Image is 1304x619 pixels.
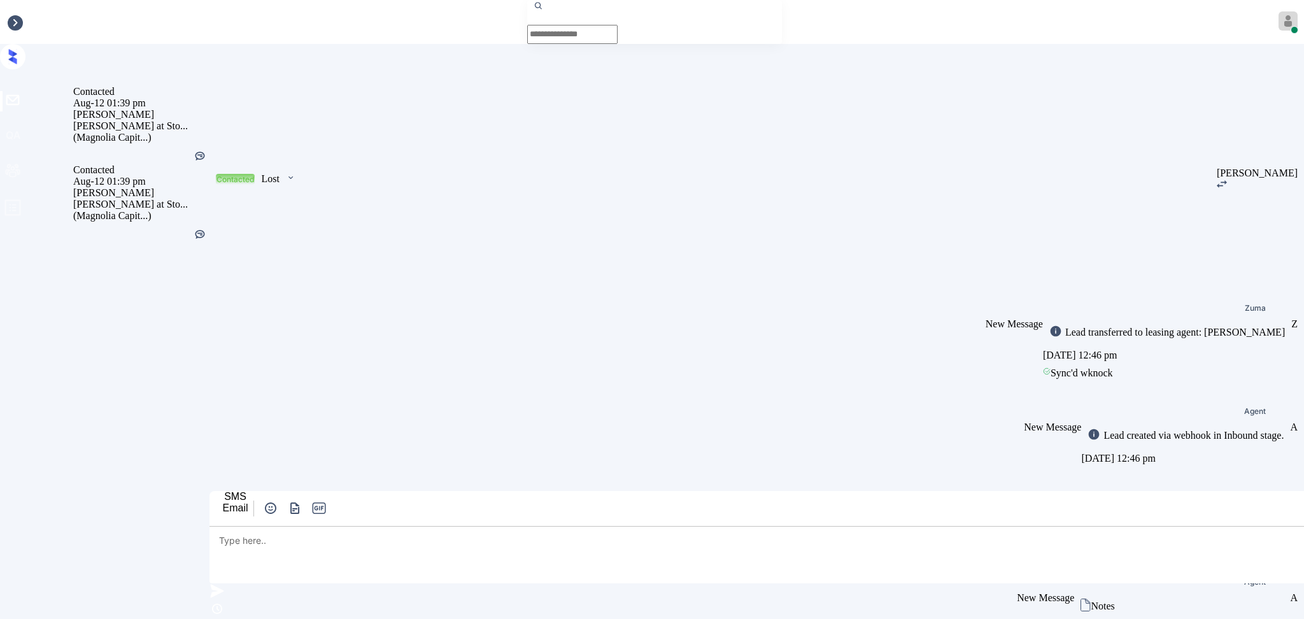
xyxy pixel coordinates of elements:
[194,150,206,162] img: Kelsey was silent
[209,601,225,616] img: icon-zuma
[73,164,209,176] div: Contacted
[73,187,209,199] div: [PERSON_NAME]
[1291,318,1298,330] div: Z
[1244,408,1266,415] span: Agent
[1081,450,1290,467] div: [DATE] 12:46 pm
[287,501,303,516] img: icon-zuma
[1043,346,1291,364] div: [DATE] 12:46 pm
[222,502,248,514] div: Email
[1279,11,1298,31] img: avatar
[261,173,279,185] div: Lost
[1024,422,1081,432] span: New Message
[73,120,209,143] div: [PERSON_NAME] at Sto... (Magnolia Capit...)
[73,97,209,109] div: Aug-12 01:39 pm
[1043,364,1291,382] div: Sync'd w knock
[6,17,30,28] div: Inbox
[1217,167,1298,179] div: [PERSON_NAME]
[194,228,206,241] img: Kelsey was silent
[73,199,209,222] div: [PERSON_NAME] at Sto... (Magnolia Capit...)
[1100,430,1284,441] div: Lead created via webhook in Inbound stage.
[73,86,209,97] div: Contacted
[194,150,206,164] div: Kelsey was silent
[209,583,225,599] img: icon-zuma
[1088,428,1100,441] img: icon-zuma
[263,501,278,516] img: icon-zuma
[1245,304,1266,312] div: Zuma
[73,109,209,120] div: [PERSON_NAME]
[4,199,22,221] span: profile
[194,228,206,243] div: Kelsey was silent
[986,318,1043,329] span: New Message
[1062,327,1285,338] div: Lead transferred to leasing agent: [PERSON_NAME]
[222,491,248,502] div: SMS
[73,176,209,187] div: Aug-12 01:39 pm
[1290,422,1298,433] div: A
[1049,325,1062,338] img: icon-zuma
[286,172,295,183] img: icon-zuma
[1217,180,1227,188] img: icon-zuma
[216,174,254,184] div: Contacted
